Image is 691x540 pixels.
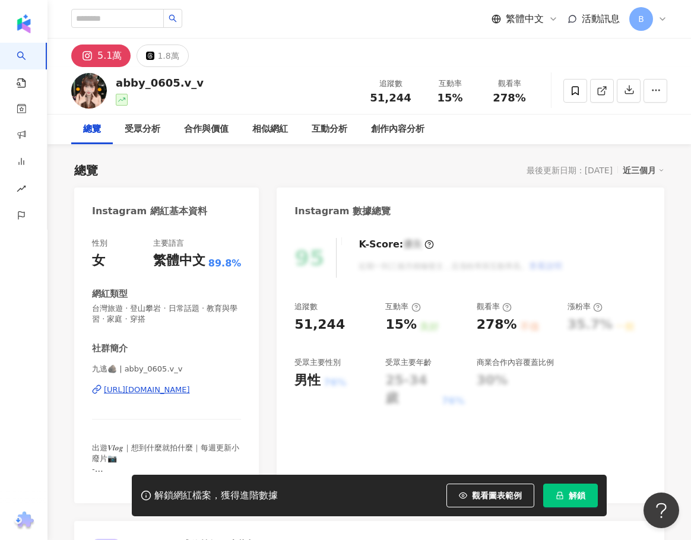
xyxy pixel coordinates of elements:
div: 社群簡介 [92,342,128,355]
span: 278% [493,92,526,104]
div: [URL][DOMAIN_NAME] [104,385,190,395]
div: 商業合作內容覆蓋比例 [477,357,554,368]
div: 創作內容分析 [371,122,424,136]
button: 解鎖 [543,484,598,507]
div: 女 [92,252,105,270]
div: 追蹤數 [294,301,318,312]
span: 觀看圖表範例 [472,491,522,500]
div: 1.8萬 [157,47,179,64]
span: 台灣旅遊 · 登山攀岩 · 日常話題 · 教育與學習 · 家庭 · 穿搭 [92,303,241,325]
span: search [169,14,177,23]
div: 解鎖網紅檔案，獲得進階數據 [154,490,278,502]
div: 主要語言 [153,238,184,249]
span: 繁體中文 [506,12,544,26]
div: 最後更新日期：[DATE] [527,166,613,175]
div: 總覽 [83,122,101,136]
div: 網紅類型 [92,288,128,300]
a: [URL][DOMAIN_NAME] [92,385,241,395]
div: 性別 [92,238,107,249]
div: 漲粉率 [568,301,603,312]
a: search [17,43,40,89]
div: 繁體中文 [153,252,205,270]
div: 合作與價值 [184,122,229,136]
div: 互動率 [385,301,420,312]
span: B [638,12,644,26]
div: 近三個月 [623,163,664,178]
span: lock [556,491,564,500]
div: 受眾主要年齡 [385,357,432,368]
div: 觀看率 [487,78,532,90]
div: 觀看率 [477,301,512,312]
div: 15% [385,316,417,334]
div: 互動率 [427,78,473,90]
span: 51,244 [370,91,411,104]
div: 相似網紅 [252,122,288,136]
div: abby_0605.v_v [116,75,204,90]
button: 1.8萬 [137,45,188,67]
span: 89.8% [208,257,242,270]
button: 觀看圖表範例 [446,484,534,507]
div: K-Score : [359,238,434,251]
div: 278% [477,316,517,334]
div: 互動分析 [312,122,347,136]
span: 活動訊息 [582,13,620,24]
span: 九逃🪨 | abby_0605.v_v [92,364,241,374]
img: chrome extension [12,512,36,531]
div: 51,244 [294,316,345,334]
div: 受眾分析 [125,122,160,136]
span: rise [17,177,26,204]
span: 15% [437,92,462,104]
div: 追蹤數 [368,78,413,90]
img: KOL Avatar [71,73,107,109]
div: 總覽 [74,162,98,179]
button: 5.1萬 [71,45,131,67]
div: Instagram 數據總覽 [294,205,391,218]
div: 男性 [294,371,321,390]
div: Instagram 網紅基本資料 [92,205,207,218]
img: logo icon [14,14,33,33]
span: 解鎖 [569,491,585,500]
div: 5.1萬 [97,47,122,64]
div: 受眾主要性別 [294,357,341,368]
span: 出遊𝑽𝒍𝒐𝒈｜想到什麼就拍什麼｜每週更新小廢片📷 - 合作💌 𝒂𝒃𝒃𝒚𝟗𝟒𝟎𝟔𝟎𝟓@𝒈𝒎𝒂𝒊𝒍.𝒄𝒐𝒎 - 養了一隻又白又軟又溫柔的甜妹🐈 [92,443,239,506]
